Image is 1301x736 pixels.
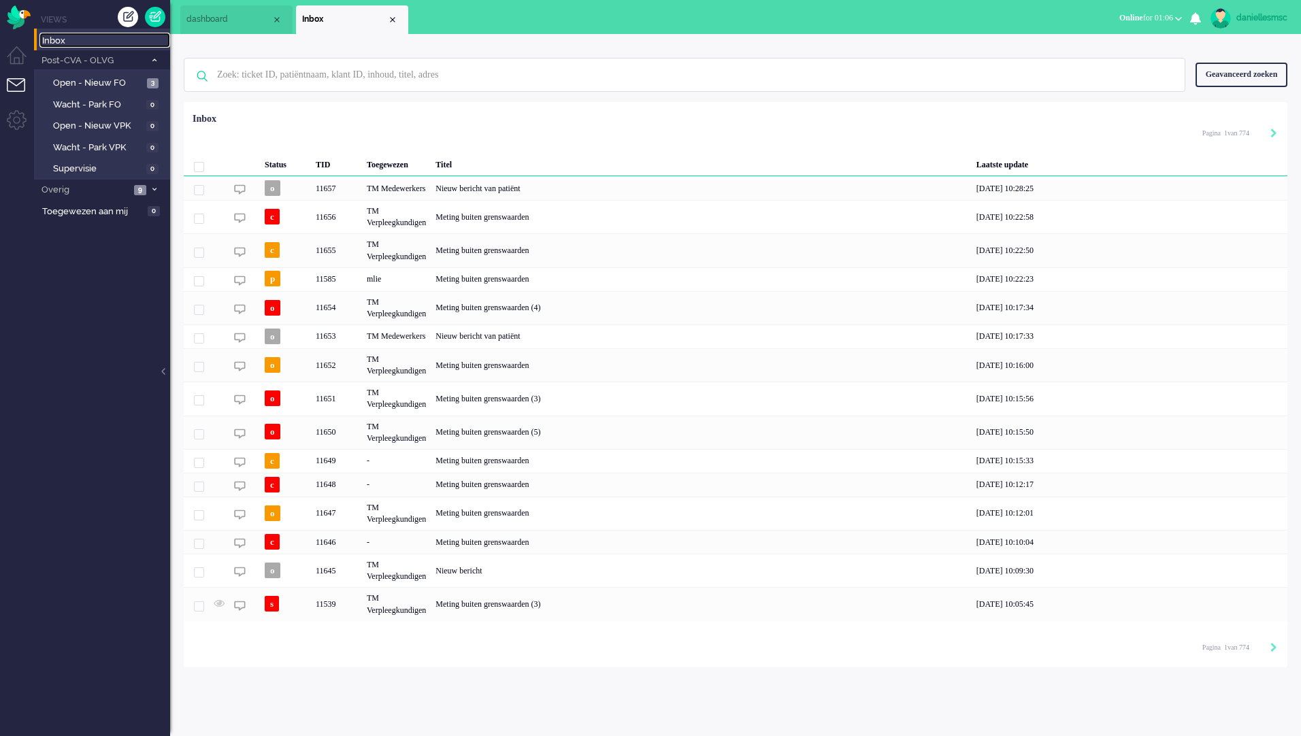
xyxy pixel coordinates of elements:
[7,9,31,19] a: Omnidesk
[184,587,1287,620] div: 11539
[296,5,408,34] li: View
[148,206,160,216] span: 0
[265,453,280,469] span: c
[972,149,1287,176] div: Laatste update
[41,14,170,25] li: Views
[234,394,246,405] img: ic_chat_grey.svg
[53,163,143,175] span: Supervisie
[431,324,972,348] div: Nieuw bericht van patiënt
[1221,643,1228,652] input: Page
[311,176,362,200] div: 11657
[39,118,169,133] a: Open - Nieuw VPK 0
[362,324,431,348] div: TM Medewerkers
[1221,129,1228,138] input: Page
[431,291,972,324] div: Meting buiten grenswaarden (4)
[311,149,362,176] div: TID
[972,348,1287,382] div: [DATE] 10:16:00
[184,324,1287,348] div: 11653
[362,200,431,233] div: TM Verpleegkundigen
[184,291,1287,324] div: 11654
[7,110,37,141] li: Admin menu
[972,324,1287,348] div: [DATE] 10:17:33
[234,361,246,372] img: ic_chat_grey.svg
[311,416,362,449] div: 11650
[265,563,280,578] span: o
[431,348,972,382] div: Meting buiten grenswaarden
[118,7,138,27] div: Creëer ticket
[431,530,972,554] div: Meting buiten grenswaarden
[184,449,1287,473] div: 11649
[311,348,362,382] div: 11652
[186,14,271,25] span: dashboard
[234,428,246,439] img: ic_chat_grey.svg
[184,58,220,94] img: ic-search-icon.svg
[134,185,146,195] span: 9
[42,35,170,48] span: Inbox
[53,77,144,90] span: Open - Nieuw FO
[184,416,1287,449] div: 11650
[146,100,159,110] span: 0
[265,477,280,492] span: c
[311,382,362,415] div: 11651
[431,267,972,291] div: Meting buiten grenswaarden
[184,497,1287,530] div: 11647
[265,209,280,224] span: c
[184,267,1287,291] div: 11585
[146,121,159,131] span: 0
[260,149,311,176] div: Status
[265,329,280,344] span: o
[302,14,387,25] span: Inbox
[146,164,159,174] span: 0
[180,5,293,34] li: Dashboard
[311,530,362,554] div: 11646
[184,382,1287,415] div: 11651
[972,449,1287,473] div: [DATE] 10:15:33
[362,267,431,291] div: mlie
[42,205,144,218] span: Toegewezen aan mij
[234,537,246,549] img: ic_chat_grey.svg
[362,416,431,449] div: TM Verpleegkundigen
[972,200,1287,233] div: [DATE] 10:22:58
[39,139,169,154] a: Wacht - Park VPK 0
[234,246,246,258] img: ic_chat_grey.svg
[431,149,972,176] div: Titel
[972,416,1287,449] div: [DATE] 10:15:50
[234,509,246,520] img: ic_chat_grey.svg
[184,233,1287,267] div: 11655
[431,176,972,200] div: Nieuw bericht van patiënt
[184,473,1287,497] div: 11648
[362,473,431,497] div: -
[193,112,216,126] div: Inbox
[271,14,282,25] div: Close tab
[234,480,246,492] img: ic_chat_grey.svg
[972,291,1287,324] div: [DATE] 10:17:34
[184,348,1287,382] div: 11652
[265,300,280,316] span: o
[1270,641,1277,655] div: Next
[265,505,280,521] span: o
[362,291,431,324] div: TM Verpleegkundigen
[265,390,280,406] span: o
[265,242,280,258] span: c
[362,382,431,415] div: TM Verpleegkundigen
[265,180,280,196] span: o
[387,14,398,25] div: Close tab
[1270,127,1277,141] div: Next
[1111,4,1190,34] li: Onlinefor 01:06
[1119,13,1173,22] span: for 01:06
[147,78,159,88] span: 3
[184,176,1287,200] div: 11657
[53,99,143,112] span: Wacht - Park FO
[311,587,362,620] div: 11539
[972,233,1287,267] div: [DATE] 10:22:50
[431,233,972,267] div: Meting buiten grenswaarden
[431,200,972,233] div: Meting buiten grenswaarden
[234,275,246,286] img: ic_chat_grey.svg
[234,332,246,344] img: ic_chat_grey.svg
[39,97,169,112] a: Wacht - Park FO 0
[234,212,246,224] img: ic_chat_grey.svg
[972,530,1287,554] div: [DATE] 10:10:04
[39,184,130,197] span: Overig
[431,497,972,530] div: Meting buiten grenswaarden
[7,46,37,77] li: Dashboard menu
